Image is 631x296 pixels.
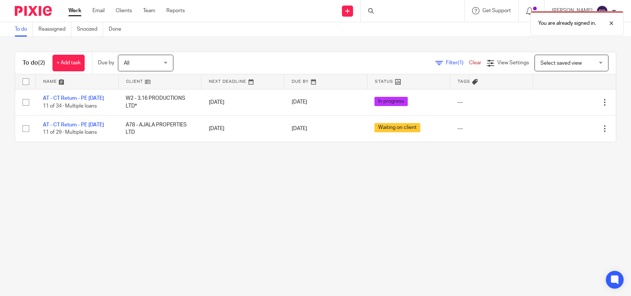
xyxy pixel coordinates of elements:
a: Snoozed [77,22,103,37]
span: [DATE] [292,126,307,131]
h1: To do [23,59,45,67]
a: + Add task [52,55,85,71]
td: [DATE] [201,115,284,142]
span: In progress [374,97,408,106]
a: Email [92,7,105,14]
a: AT - CT Return - PE [DATE] [43,122,104,127]
a: Done [109,22,127,37]
span: Filter [446,60,469,65]
td: [DATE] [201,89,284,115]
p: You are already signed in. [538,20,596,27]
span: All [124,61,129,66]
div: --- [457,99,525,106]
a: Reassigned [38,22,71,37]
td: A78 - AJALA PROPERTIES LTD [118,115,201,142]
img: Pixie [15,6,52,16]
div: --- [457,125,525,132]
span: 11 of 34 · Multiple loans [43,103,97,109]
img: svg%3E [596,5,608,17]
span: (2) [38,60,45,66]
span: [DATE] [292,100,307,105]
span: 11 of 29 · Multiple loans [43,130,97,135]
a: Team [143,7,155,14]
a: To do [15,22,33,37]
a: Reports [166,7,185,14]
p: Due by [98,59,114,67]
td: W2 - 3.16 PRODUCTIONS LTD* [118,89,201,115]
a: AT - CT Return - PE [DATE] [43,96,104,101]
a: Work [68,7,81,14]
span: (1) [458,60,464,65]
a: Clear [469,60,481,65]
a: Clients [116,7,132,14]
span: Waiting on client [374,123,420,132]
span: Select saved view [540,61,582,66]
span: View Settings [497,60,529,65]
span: Tags [458,79,470,84]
